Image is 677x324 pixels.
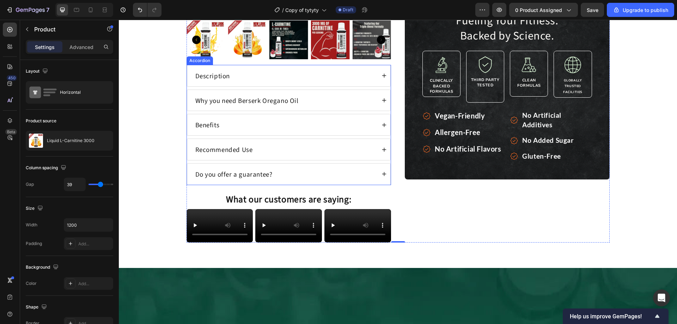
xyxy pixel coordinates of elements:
[133,3,161,17] div: Undo/Redo
[119,20,677,324] iframe: Design area
[34,25,94,33] p: Product
[26,163,68,173] div: Column spacing
[78,281,111,287] div: Add...
[343,7,353,13] span: Draft
[314,37,331,54] img: gempages_573596076041307200-93c92246-c452-477f-8337-c9e59c212fc0.svg
[444,59,464,74] strong: GLOBALLY TRUSTED FACILITIES
[26,67,49,76] div: Layout
[7,75,17,81] div: 450
[445,37,462,54] img: gempages_573596076041307200-0fe8f31b-8977-44c2-aa76-d3d05ffd5e0e.svg
[581,3,604,17] button: Save
[515,6,562,14] span: 0 product assigned
[316,108,362,117] strong: Allergen-Free
[5,129,17,135] div: Beta
[47,138,94,143] p: Liquid L-Carnitine 3000
[3,3,53,17] button: 7
[311,58,335,74] strong: Clinically Backed Formulas
[26,181,34,188] div: Gap
[316,92,366,100] strong: Vegan-Friendly
[78,241,111,247] div: Add...
[206,189,272,222] video: Video
[358,37,375,53] img: gempages_573596076041307200-bcab57ca-8fcf-461c-8f35-7cec1b453179.svg
[653,289,670,306] div: Open Intercom Messenger
[60,84,103,100] div: Horizontal
[35,43,55,51] p: Settings
[26,204,44,213] div: Size
[26,118,56,124] div: Product source
[136,189,203,222] video: Video
[26,302,48,312] div: Shape
[402,37,419,54] img: gempages_573596076041307200-186d11d0-b112-423f-8719-71456362d414.svg
[403,116,455,124] strong: No Added Sugar
[285,6,319,14] span: Copy of tytyty
[26,280,37,287] div: Color
[570,313,653,320] span: Help us improve GemPages!
[26,222,37,228] div: Width
[587,7,598,13] span: Save
[26,263,60,272] div: Background
[316,125,383,133] strong: No Artificial Flavors
[403,132,442,140] strong: Gluten-Free
[509,3,578,17] button: 0 product assigned
[398,58,422,68] strong: CLEAN FORMULAS
[613,6,668,14] div: Upgrade to publish
[29,134,43,148] img: product feature img
[282,6,284,14] span: /
[26,240,42,247] div: Padding
[69,43,93,51] p: Advanced
[607,3,674,17] button: Upgrade to publish
[352,57,381,68] strong: THIRD PARTY TESTED
[46,6,49,14] p: 7
[64,178,85,191] input: Auto
[64,219,113,231] input: Auto
[570,312,661,320] button: Show survey - Help us improve GemPages!
[403,91,443,109] strong: No Artificial Additives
